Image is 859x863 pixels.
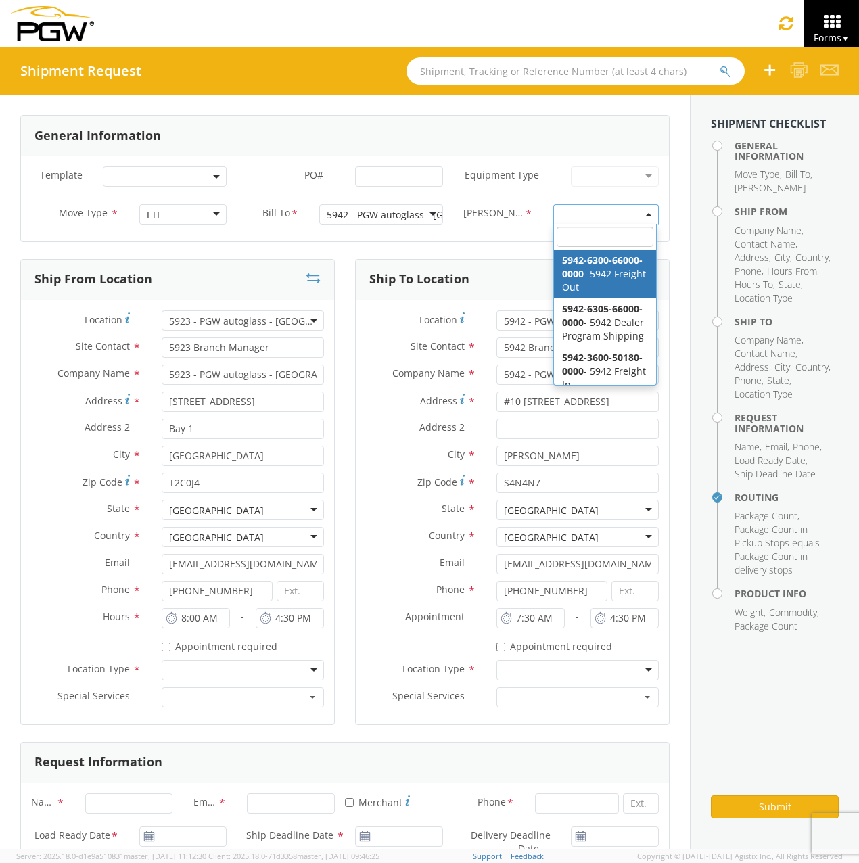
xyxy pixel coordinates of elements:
[785,168,812,181] li: ,
[419,313,457,326] span: Location
[735,168,780,181] span: Move Type
[262,206,290,222] span: Bill To
[436,583,465,596] span: Phone
[402,662,465,675] span: Location Type
[735,440,762,454] li: ,
[735,251,771,264] li: ,
[814,31,850,44] span: Forms
[420,394,457,407] span: Address
[735,264,762,277] span: Phone
[162,310,324,331] span: 5923 - PGW autoglass - Calgary
[793,440,822,454] li: ,
[576,610,579,623] span: -
[735,509,797,522] span: Package Count
[85,394,122,407] span: Address
[735,360,771,374] li: ,
[297,851,379,861] span: master, [DATE] 09:46:25
[369,273,469,286] h3: Ship To Location
[34,273,152,286] h3: Ship From Location
[83,475,122,488] span: Zip Code
[735,278,773,291] span: Hours To
[193,795,218,811] span: Email
[774,251,790,264] span: City
[429,529,465,542] span: Country
[162,638,280,653] label: Appointment required
[735,467,816,480] span: Ship Deadline Date
[735,413,839,434] h4: Request Information
[562,302,643,329] span: 5942-6305-66000-0000
[735,237,795,250] span: Contact Name
[735,264,764,278] li: ,
[767,264,817,277] span: Hours From
[31,795,56,811] span: Name
[411,340,465,352] span: Site Contact
[795,251,829,264] span: Country
[504,504,599,517] div: [GEOGRAPHIC_DATA]
[407,57,745,85] input: Shipment, Tracking or Reference Number (at least 4 chars)
[113,448,130,461] span: City
[735,360,769,373] span: Address
[504,531,599,544] div: [GEOGRAPHIC_DATA]
[711,795,839,818] button: Submit
[57,367,130,379] span: Company Name
[637,851,843,862] span: Copyright © [DATE]-[DATE] Agistix Inc., All Rights Reserved
[10,6,94,41] img: pgw-form-logo-1aaa8060b1cc70fad034.png
[711,116,826,131] strong: Shipment Checklist
[735,206,839,216] h4: Ship From
[68,662,130,675] span: Location Type
[562,254,643,280] span: 5942-6300-66000-0000
[562,351,646,391] span: - 5942 Freight In
[417,475,457,488] span: Zip Code
[208,851,379,861] span: Client: 2025.18.0-71d3358
[735,278,775,291] li: ,
[735,454,808,467] li: ,
[735,374,762,387] span: Phone
[735,454,806,467] span: Load Ready Date
[327,208,528,222] div: 5942 - PGW autoglass - [GEOGRAPHIC_DATA]
[34,829,110,844] span: Load Ready Date
[795,360,829,373] span: Country
[34,755,162,769] h3: Request Information
[496,638,615,653] label: Appointment required
[735,333,802,346] span: Company Name
[767,374,789,387] span: State
[774,360,790,373] span: City
[735,168,782,181] li: ,
[20,64,141,78] h4: Shipment Request
[611,581,659,601] input: Ext.
[767,374,791,388] li: ,
[107,502,130,515] span: State
[793,440,820,453] span: Phone
[623,793,659,814] input: Ext.
[504,314,651,327] span: 5942 - PGW autoglass - Regina
[735,333,804,347] li: ,
[735,317,839,327] h4: Ship To
[795,360,831,374] li: ,
[471,829,551,855] span: Delivery Deadline Date
[345,793,410,810] label: Merchant
[442,502,465,515] span: State
[304,168,323,181] span: PO#
[735,347,795,360] span: Contact Name
[735,509,799,523] li: ,
[735,181,806,194] span: [PERSON_NAME]
[405,610,465,623] span: Appointment
[562,254,646,294] span: - 5942 Freight Out
[735,237,797,251] li: ,
[735,347,797,360] li: ,
[478,795,506,811] span: Phone
[85,421,130,434] span: Address 2
[735,251,769,264] span: Address
[735,492,839,503] h4: Routing
[241,610,244,623] span: -
[57,689,130,702] span: Special Services
[105,556,130,569] span: Email
[769,606,819,620] li: ,
[94,529,130,542] span: Country
[162,643,170,651] input: Appointment required
[169,531,264,544] div: [GEOGRAPHIC_DATA]
[735,374,764,388] li: ,
[496,310,659,331] span: 5942 - PGW autoglass - Regina
[511,851,544,861] a: Feedback
[169,504,264,517] div: [GEOGRAPHIC_DATA]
